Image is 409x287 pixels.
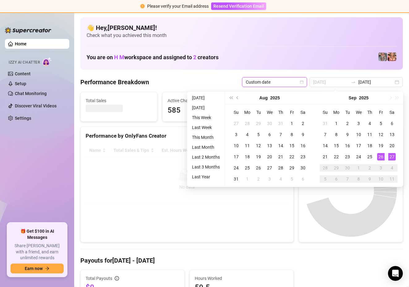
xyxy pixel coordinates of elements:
[255,131,262,138] div: 5
[386,151,398,162] td: 2025-09-27
[255,164,262,172] div: 26
[277,120,284,127] div: 31
[388,52,396,61] img: pennylondon
[86,132,288,140] div: Performance by OnlyFans Creator
[266,175,273,183] div: 3
[331,107,342,118] th: Mo
[264,118,275,129] td: 2025-07-30
[232,153,240,160] div: 17
[264,151,275,162] td: 2025-08-20
[375,151,386,162] td: 2025-09-26
[297,140,309,151] td: 2025-08-16
[253,107,264,118] th: Tu
[244,120,251,127] div: 28
[242,162,253,173] td: 2025-08-25
[275,151,286,162] td: 2025-08-21
[244,175,251,183] div: 1
[168,97,234,104] span: Active Chats
[15,41,27,46] a: Home
[366,120,373,127] div: 4
[253,151,264,162] td: 2025-08-19
[299,153,307,160] div: 23
[190,124,222,131] li: Last Week
[333,120,340,127] div: 1
[190,114,222,121] li: This Week
[288,175,296,183] div: 5
[320,173,331,185] td: 2025-10-05
[232,120,240,127] div: 27
[15,103,57,108] a: Discover Viral Videos
[190,163,222,171] li: Last 3 Months
[15,91,47,96] a: Chat Monitoring
[232,175,240,183] div: 31
[244,153,251,160] div: 18
[190,143,222,151] li: Last Month
[375,129,386,140] td: 2025-09-12
[331,129,342,140] td: 2025-09-08
[231,173,242,185] td: 2025-08-31
[322,142,329,149] div: 14
[386,173,398,185] td: 2025-10-11
[275,129,286,140] td: 2025-08-07
[231,151,242,162] td: 2025-08-17
[286,162,297,173] td: 2025-08-29
[147,3,209,10] div: Please verify your Email address
[322,131,329,138] div: 7
[342,162,353,173] td: 2025-09-30
[386,162,398,173] td: 2025-10-04
[275,118,286,129] td: 2025-07-31
[299,142,307,149] div: 16
[375,140,386,151] td: 2025-09-19
[364,173,375,185] td: 2025-10-09
[253,162,264,173] td: 2025-08-26
[388,164,396,172] div: 4
[264,107,275,118] th: We
[299,175,307,183] div: 6
[86,275,112,282] span: Total Payouts
[297,173,309,185] td: 2025-09-06
[364,107,375,118] th: Th
[333,142,340,149] div: 15
[286,151,297,162] td: 2025-08-22
[253,140,264,151] td: 2025-08-12
[266,164,273,172] div: 27
[388,175,396,183] div: 11
[213,4,264,9] span: Resend Verification Email
[244,164,251,172] div: 25
[333,175,340,183] div: 6
[15,81,26,86] a: Setup
[277,131,284,138] div: 7
[231,118,242,129] td: 2025-07-27
[264,140,275,151] td: 2025-08-13
[353,173,364,185] td: 2025-10-08
[377,164,385,172] div: 3
[288,164,296,172] div: 29
[244,131,251,138] div: 4
[375,162,386,173] td: 2025-10-03
[140,4,145,8] span: exclamation-circle
[184,171,190,177] span: loading
[87,23,397,32] h4: 👋 Hey, [PERSON_NAME] !
[277,142,284,149] div: 14
[377,142,385,149] div: 19
[11,228,64,240] span: 🎁 Get $100 in AI Messages
[377,120,385,127] div: 5
[9,60,40,65] span: Izzy AI Chatter
[114,54,124,60] span: H M
[355,120,362,127] div: 3
[320,151,331,162] td: 2025-09-21
[333,153,340,160] div: 22
[388,153,396,160] div: 27
[277,164,284,172] div: 28
[242,107,253,118] th: Mo
[375,173,386,185] td: 2025-10-10
[286,129,297,140] td: 2025-08-08
[300,80,304,84] span: calendar
[195,275,288,282] span: Hours Worked
[242,151,253,162] td: 2025-08-18
[378,52,387,61] img: pennylondonvip
[211,2,266,10] button: Resend Verification Email
[353,140,364,151] td: 2025-09-17
[358,79,394,85] input: End date
[242,118,253,129] td: 2025-07-28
